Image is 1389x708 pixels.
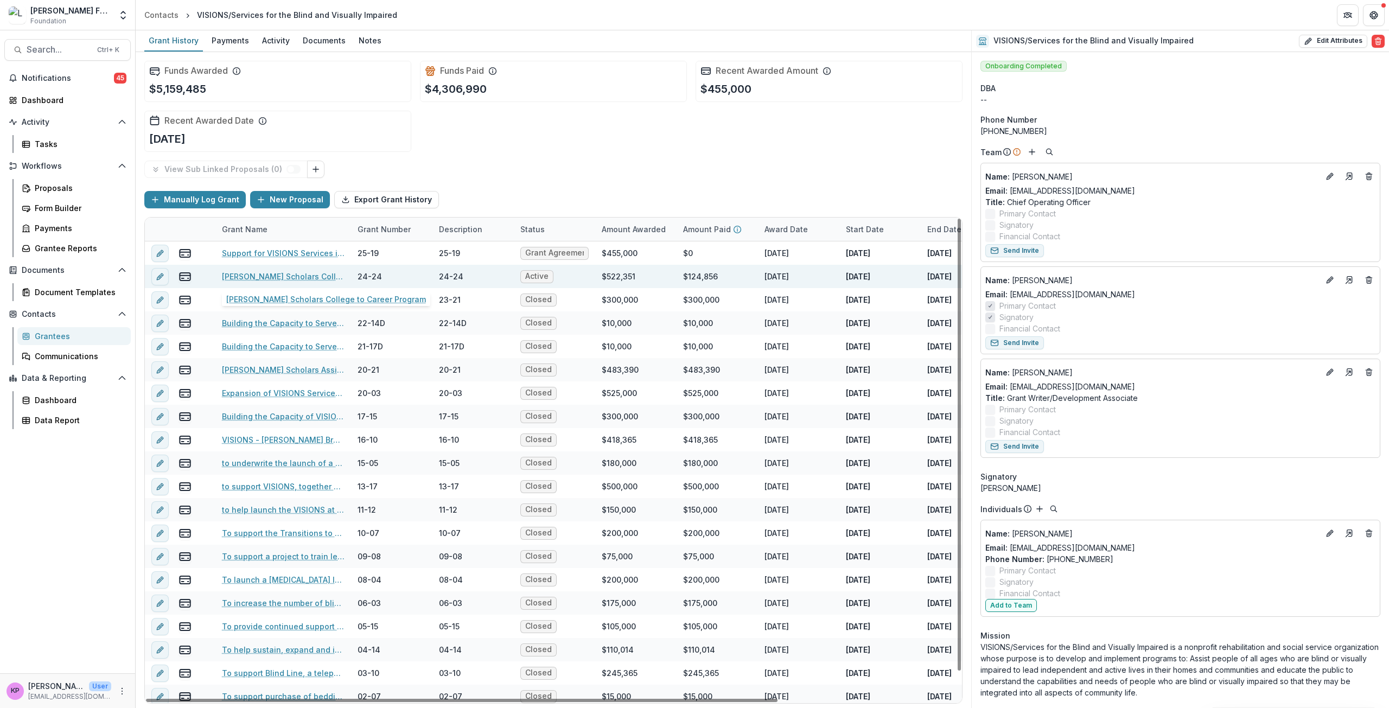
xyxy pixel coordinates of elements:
[1323,273,1336,286] button: Edit
[993,36,1194,46] h2: VISIONS/Services for the Blind and Visually Impaired
[439,434,459,445] div: 16-10
[358,341,383,352] div: 21-17D
[525,388,552,398] span: Closed
[602,387,637,399] div: $525,000
[17,347,131,365] a: Communications
[179,667,192,680] button: view-payments
[980,94,1380,105] div: --
[179,247,192,260] button: view-payments
[4,157,131,175] button: Open Workflows
[22,74,114,83] span: Notifications
[985,543,1008,552] span: Email:
[334,191,439,208] button: Export Grant History
[35,414,122,426] div: Data Report
[839,218,921,241] div: Start Date
[222,271,345,282] a: [PERSON_NAME] Scholars College to Career Program
[985,382,1008,391] span: Email:
[999,323,1060,334] span: Financial Contact
[927,247,952,259] p: [DATE]
[514,224,551,235] div: Status
[985,172,1010,181] span: Name :
[602,364,639,375] div: $483,390
[17,327,131,345] a: Grantees
[144,191,246,208] button: Manually Log Grant
[764,387,789,399] div: [DATE]
[927,317,952,329] p: [DATE]
[4,305,131,323] button: Open Contacts
[985,529,1010,538] span: Name :
[1341,168,1358,185] a: Go to contact
[985,197,1005,207] span: Title :
[1362,170,1375,183] button: Deletes
[151,641,169,659] button: edit
[22,162,113,171] span: Workflows
[1362,527,1375,540] button: Deletes
[1323,170,1336,183] button: Edit
[144,33,203,48] div: Grant History
[179,597,192,610] button: view-payments
[439,387,462,399] div: 20-03
[179,527,192,540] button: view-payments
[4,69,131,87] button: Notifications45
[525,412,552,421] span: Closed
[999,208,1056,219] span: Primary Contact
[846,434,870,445] p: [DATE]
[114,73,126,84] span: 45
[35,394,122,406] div: Dashboard
[222,621,345,632] a: To provide continued support for Blindline - 13508609
[179,480,192,493] button: view-payments
[525,318,552,328] span: Closed
[758,218,839,241] div: Award Date
[602,271,635,282] div: $522,351
[1341,525,1358,542] a: Go to contact
[1341,363,1358,381] a: Go to contact
[1341,271,1358,289] a: Go to contact
[985,367,1319,378] a: Name: [PERSON_NAME]
[307,161,324,178] button: Link Grants
[985,171,1319,182] p: [PERSON_NAME]
[764,317,789,329] div: [DATE]
[358,247,379,259] div: 25-19
[985,368,1010,377] span: Name :
[258,30,294,52] a: Activity
[595,224,672,235] div: Amount Awarded
[151,268,169,285] button: edit
[595,218,677,241] div: Amount Awarded
[149,81,206,97] p: $5,159,485
[35,286,122,298] div: Document Templates
[683,364,720,375] div: $483,390
[432,218,514,241] div: Description
[151,408,169,425] button: edit
[683,434,718,445] div: $418,365
[1043,145,1056,158] button: Search
[17,283,131,301] a: Document Templates
[22,118,113,127] span: Activity
[999,219,1034,231] span: Signatory
[222,364,345,375] a: [PERSON_NAME] Scholars Assistance Program [DATE]-[DATE] - 61374545
[764,271,789,282] div: [DATE]
[151,501,169,519] button: edit
[985,290,1008,299] span: Email:
[985,440,1044,453] button: Send Invite
[222,341,345,352] a: Building the Capacity to Serve Legally Blind People of All Ages in the [GEOGRAPHIC_DATA][PERSON_N...
[179,410,192,423] button: view-payments
[764,434,789,445] div: [DATE]
[35,222,122,234] div: Payments
[35,138,122,150] div: Tasks
[985,171,1319,182] a: Name: [PERSON_NAME]
[921,224,968,235] div: End Date
[17,179,131,197] a: Proposals
[439,341,464,352] div: 21-17D
[179,573,192,586] button: view-payments
[35,182,122,194] div: Proposals
[1299,35,1367,48] button: Edit Attributes
[921,218,1002,241] div: End Date
[358,387,381,399] div: 20-03
[425,81,487,97] p: $4,306,990
[35,202,122,214] div: Form Builder
[164,165,286,174] p: View Sub Linked Proposals ( 0 )
[999,415,1034,426] span: Signatory
[999,426,1060,438] span: Financial Contact
[179,294,192,307] button: view-payments
[179,690,192,703] button: view-payments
